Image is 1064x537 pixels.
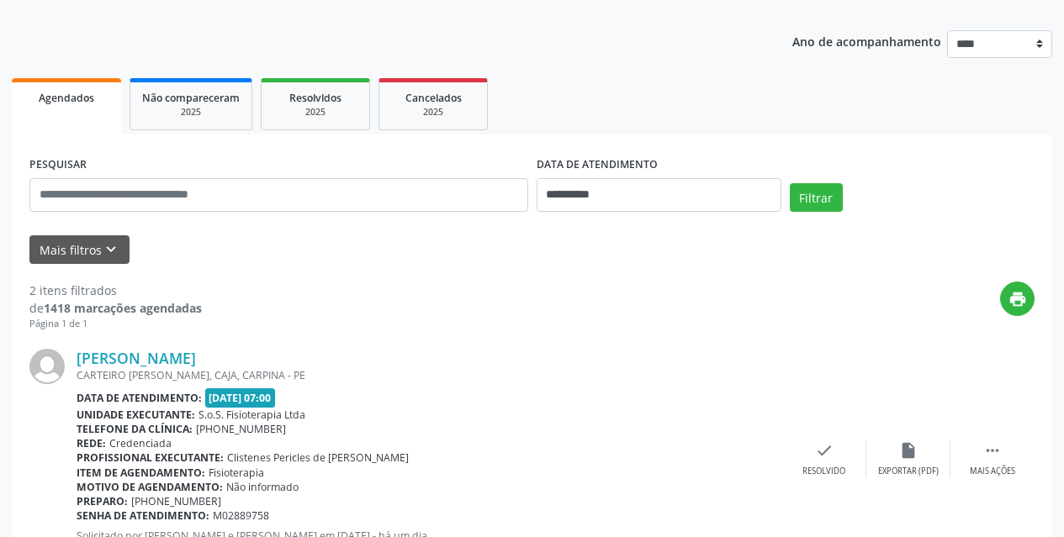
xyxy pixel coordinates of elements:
p: Ano de acompanhamento [792,30,941,51]
div: Página 1 de 1 [29,317,202,331]
span: Cancelados [405,91,462,105]
span: [PHONE_NUMBER] [131,494,221,508]
label: DATA DE ATENDIMENTO [537,152,658,178]
b: Preparo: [77,494,128,508]
span: Agendados [39,91,94,105]
span: Não informado [226,480,299,494]
label: PESQUISAR [29,152,87,178]
span: S.o.S. Fisioterapia Ltda [199,408,305,422]
span: Credenciada [109,436,172,450]
span: Clistenes Pericles de [PERSON_NAME] [227,450,409,465]
i: check [815,441,834,460]
b: Unidade executante: [77,408,195,422]
div: Mais ações [970,466,1015,477]
div: 2 itens filtrados [29,282,202,299]
i: keyboard_arrow_down [102,240,120,259]
div: Exportar (PDF) [878,466,939,477]
div: CARTEIRO [PERSON_NAME], CAJA, CARPINA - PE [77,368,782,382]
span: Resolvidos [289,91,341,105]
b: Rede: [77,436,106,450]
span: [PHONE_NUMBER] [196,422,286,436]
span: [DATE] 07:00 [205,388,276,408]
b: Telefone da clínica: [77,422,193,436]
div: 2025 [273,106,357,118]
span: Fisioterapia [209,466,264,480]
span: M02889758 [213,508,269,523]
b: Item de agendamento: [77,466,205,480]
button: Filtrar [790,183,843,212]
b: Data de atendimento: [77,391,202,405]
div: de [29,299,202,317]
i: insert_drive_file [899,441,918,460]
a: [PERSON_NAME] [77,349,196,367]
i: print [1008,290,1027,308]
button: print [1000,282,1035,316]
div: 2025 [391,106,475,118]
i:  [983,441,1002,460]
span: Não compareceram [142,91,240,105]
b: Motivo de agendamento: [77,480,223,494]
b: Profissional executante: [77,450,224,465]
div: Resolvido [802,466,845,477]
div: 2025 [142,106,240,118]
button: Mais filtroskeyboard_arrow_down [29,235,130,265]
b: Senha de atendimento: [77,508,209,523]
strong: 1418 marcações agendadas [44,300,202,316]
img: img [29,349,65,384]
